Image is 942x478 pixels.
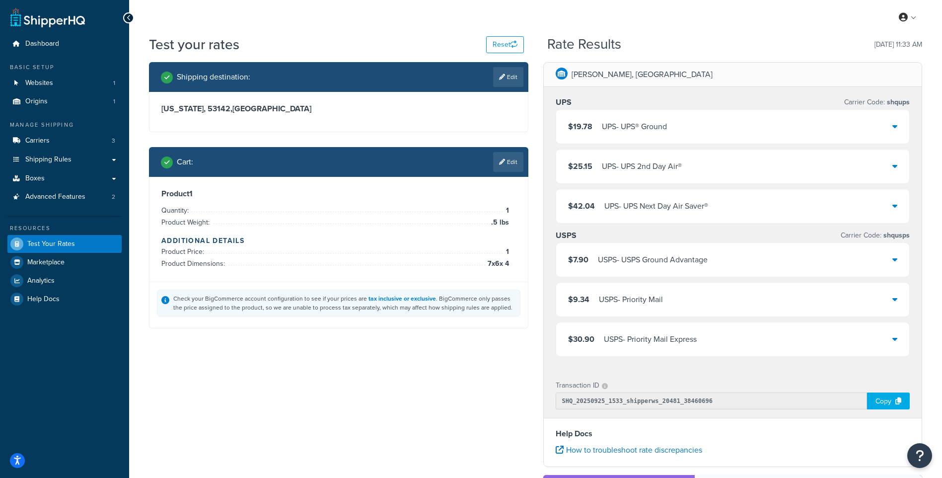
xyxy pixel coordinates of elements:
[173,294,516,312] div: Check your BigCommerce account configuration to see if your prices are . BigCommerce only passes ...
[27,277,55,285] span: Analytics
[7,74,122,92] a: Websites1
[368,294,436,303] a: tax inclusive or exclusive
[177,73,250,81] h2: Shipping destination :
[504,205,509,217] span: 1
[25,137,50,145] span: Carriers
[598,253,708,267] div: USPS - USPS Ground Advantage
[25,174,45,183] span: Boxes
[485,258,509,270] span: 7 x 6 x 4
[7,272,122,290] a: Analytics
[161,217,212,228] span: Product Weight:
[604,332,697,346] div: USPS - Priority Mail Express
[7,224,122,233] div: Resources
[841,229,910,242] p: Carrier Code:
[7,63,122,72] div: Basic Setup
[568,333,594,345] span: $30.90
[25,40,59,48] span: Dashboard
[177,158,193,166] h2: Cart :
[493,67,523,87] a: Edit
[881,230,910,240] span: shqusps
[556,379,599,393] p: Transaction ID
[547,37,621,52] h2: Rate Results
[568,254,588,265] span: $7.90
[161,205,191,216] span: Quantity:
[27,295,60,304] span: Help Docs
[7,151,122,169] a: Shipping Rules
[568,121,592,132] span: $19.78
[161,246,207,257] span: Product Price:
[25,79,53,87] span: Websites
[489,217,509,229] span: .5 lbs
[874,38,922,52] p: [DATE] 11:33 AM
[161,258,227,269] span: Product Dimensions:
[885,97,910,107] span: shqups
[602,159,682,173] div: UPS - UPS 2nd Day Air®
[7,92,122,111] a: Origins1
[25,97,48,106] span: Origins
[907,443,932,468] button: Open Resource Center
[7,132,122,150] a: Carriers3
[113,79,115,87] span: 1
[493,152,523,172] a: Edit
[556,231,577,240] h3: USPS
[7,235,122,253] a: Test Your Rates
[602,120,667,134] div: UPS - UPS® Ground
[7,169,122,188] a: Boxes
[7,92,122,111] li: Origins
[7,253,122,271] a: Marketplace
[161,104,516,114] h3: [US_STATE], 53142 , [GEOGRAPHIC_DATA]
[27,240,75,248] span: Test Your Rates
[7,35,122,53] a: Dashboard
[7,74,122,92] li: Websites
[112,137,115,145] span: 3
[599,293,663,307] div: USPS - Priority Mail
[27,258,65,267] span: Marketplace
[568,160,592,172] span: $25.15
[7,290,122,308] a: Help Docs
[7,132,122,150] li: Carriers
[161,236,516,246] h4: Additional Details
[25,156,72,164] span: Shipping Rules
[149,35,239,54] h1: Test your rates
[556,444,702,456] a: How to troubleshoot rate discrepancies
[486,36,524,53] button: Reset
[604,199,708,213] div: UPS - UPS Next Day Air Saver®
[7,188,122,206] a: Advanced Features2
[556,97,572,107] h3: UPS
[844,95,910,109] p: Carrier Code:
[7,188,122,206] li: Advanced Features
[161,189,516,199] h3: Product 1
[568,294,589,305] span: $9.34
[7,121,122,129] div: Manage Shipping
[112,193,115,201] span: 2
[113,97,115,106] span: 1
[568,200,595,212] span: $42.04
[556,428,910,440] h4: Help Docs
[504,246,509,258] span: 1
[867,393,910,409] div: Copy
[572,68,713,81] p: [PERSON_NAME], [GEOGRAPHIC_DATA]
[25,193,85,201] span: Advanced Features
